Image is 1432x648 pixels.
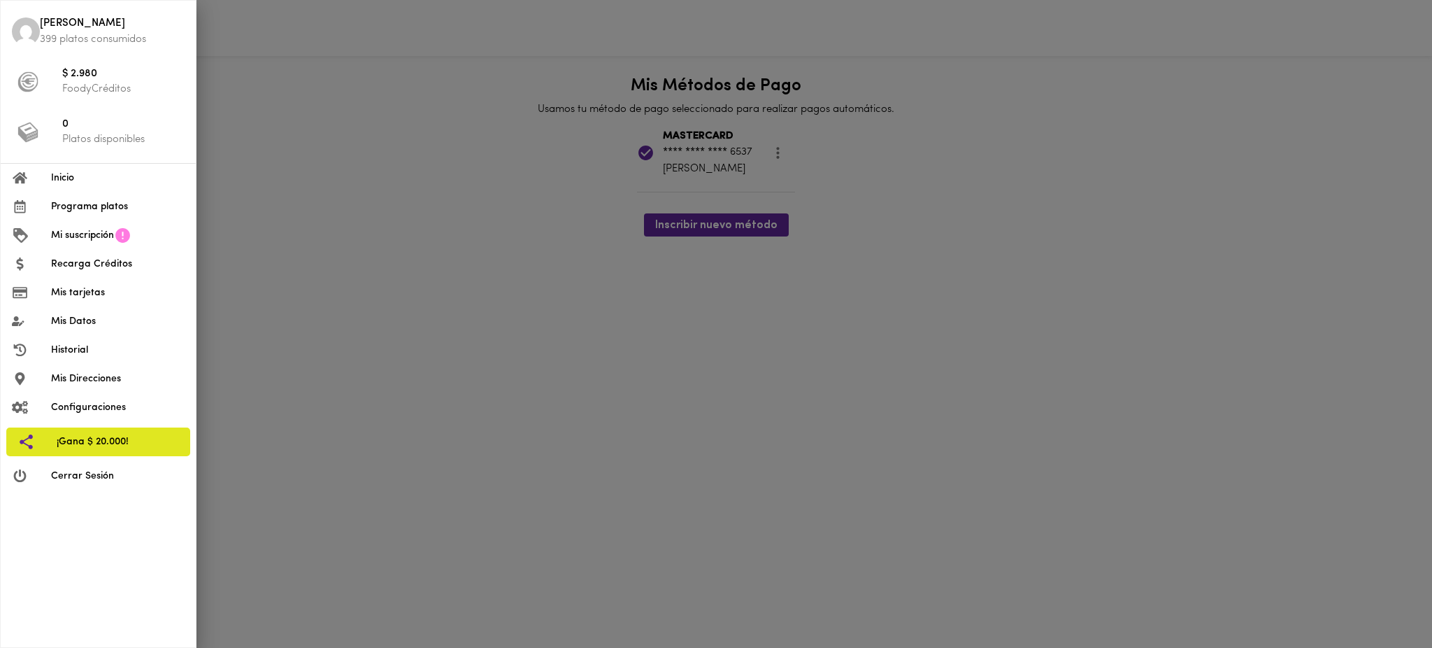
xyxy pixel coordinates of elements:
span: Mis Direcciones [51,372,185,386]
span: Inicio [51,171,185,185]
span: Mis Datos [51,314,185,329]
span: ¡Gana $ 20.000! [57,435,179,449]
p: 399 platos consumidos [40,32,185,47]
span: [PERSON_NAME] [40,16,185,32]
img: foody-creditos-black.png [17,71,38,92]
p: Platos disponibles [62,132,185,147]
span: Programa platos [51,199,185,214]
span: Historial [51,343,185,358]
p: FoodyCréditos [62,82,185,97]
img: platos_menu.png [17,122,38,143]
span: Cerrar Sesión [51,469,185,484]
iframe: Messagebird Livechat Widget [1351,567,1418,634]
span: 0 [62,117,185,133]
span: Mi suscripción [51,228,114,243]
span: Configuraciones [51,400,185,415]
span: $ 2.980 [62,66,185,83]
span: Mis tarjetas [51,286,185,300]
span: Recarga Créditos [51,257,185,272]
